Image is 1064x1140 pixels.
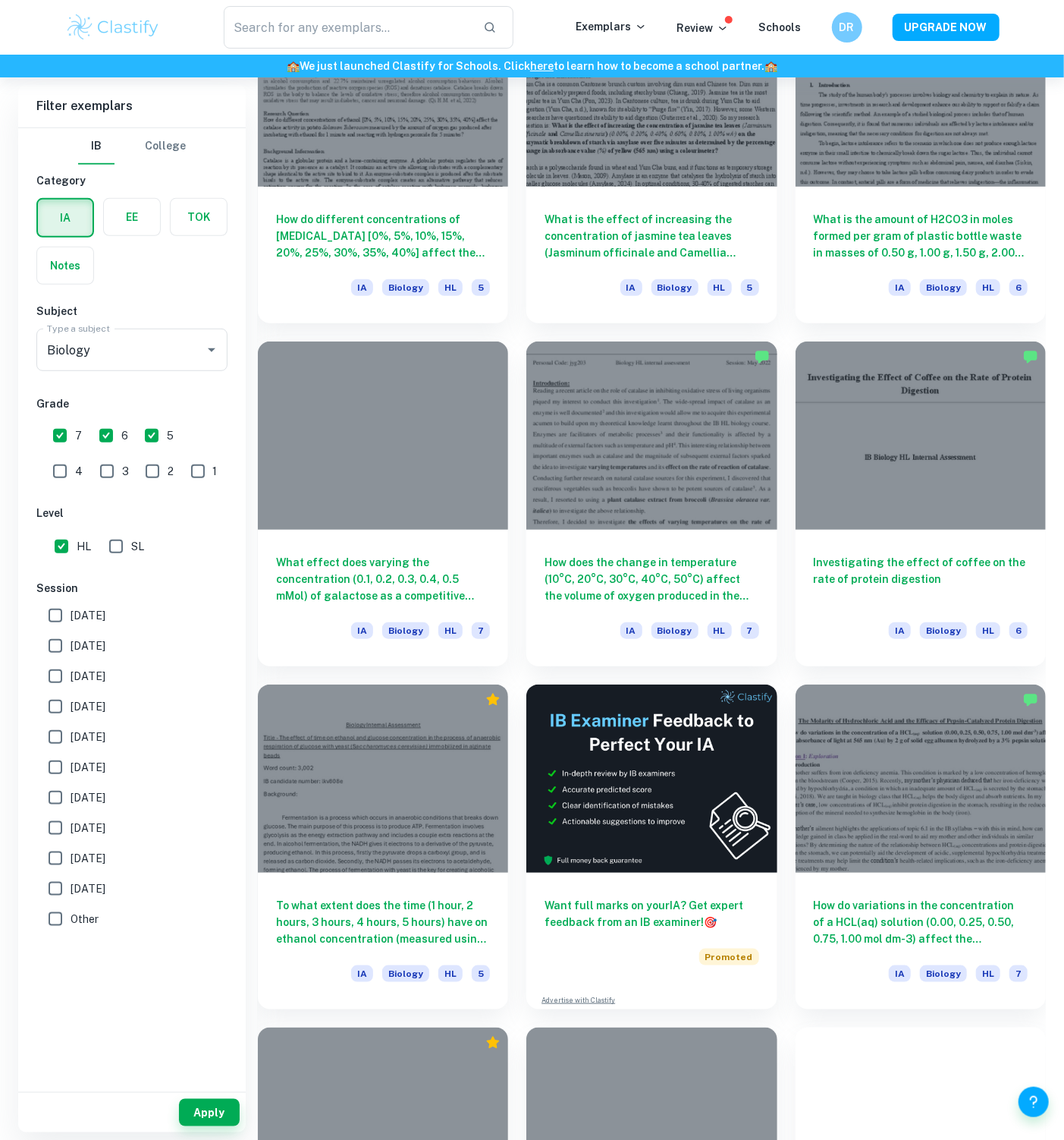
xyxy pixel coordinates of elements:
a: here [530,60,554,72]
span: HL [438,965,463,982]
span: Biology [651,279,698,296]
span: 6 [1009,622,1028,639]
button: College [145,128,186,165]
span: Biology [920,622,967,639]
h6: What is the effect of increasing the concentration of jasmine tea leaves (Jasminum officinale and... [545,211,758,261]
h6: Investigating the effect of coffee on the rate of protein digestion [814,554,1028,604]
a: How do variations in the concentration of a HCL(aq) solution (0.00, 0.25, 0.50, 0.75, 1.00 mol dm... [796,685,1046,1009]
span: Promoted [699,949,759,965]
span: 7 [472,622,490,639]
span: Other [71,911,99,927]
span: [DATE] [71,729,105,745]
span: 1 [213,463,218,480]
span: 3 [122,463,129,480]
a: Advertise with Clastify [541,995,615,1006]
button: Apply [179,1099,240,1126]
span: HL [708,279,732,296]
span: [DATE] [71,850,105,867]
img: Clastify logo [65,12,162,43]
button: TOK [171,199,227,235]
span: HL [438,279,463,296]
a: Investigating the effect of coffee on the rate of protein digestionIABiologyHL6 [796,342,1046,666]
span: [DATE] [71,668,105,685]
a: Schools [759,21,802,33]
span: 7 [75,427,82,444]
span: HL [708,622,732,639]
span: SL [131,538,144,555]
span: IA [351,965,373,982]
button: IB [78,128,115,165]
h6: How does the change in temperature (10°C, 20°C, 30°C, 40°C, 50°C) affect the volume of oxygen pro... [545,554,758,604]
span: 7 [1009,965,1028,982]
span: Biology [382,622,429,639]
a: Want full marks on yourIA? Get expert feedback from an IB examiner!PromotedAdvertise with Clastify [526,685,777,1009]
h6: To what extent does the time (1 hour, 2 hours, 3 hours, 4 hours, 5 hours) have on ethanol concent... [276,897,490,947]
div: Filter type choice [78,128,186,165]
span: Biology [651,622,698,639]
span: Biology [382,965,429,982]
span: 4 [75,463,83,480]
span: [DATE] [71,607,105,624]
span: [DATE] [71,638,105,654]
button: Notes [37,247,93,284]
span: Biology [920,279,967,296]
span: [DATE] [71,698,105,715]
button: IA [38,200,93,236]
span: 🏫 [287,60,300,72]
span: IA [351,622,373,639]
h6: What effect does varying the concentration (0.1, 0.2, 0.3, 0.4, 0.5 mMol) of galactose as a compe... [276,554,490,604]
span: [DATE] [71,880,105,897]
img: Thumbnail [526,685,777,873]
h6: Category [36,172,228,189]
span: 🏫 [764,60,777,72]
div: Premium [485,1035,501,1050]
img: Marked [755,349,770,364]
span: 5 [472,965,490,982]
img: Marked [1023,692,1038,707]
span: HL [976,622,1000,639]
h6: Session [36,580,228,597]
button: Open [201,339,222,361]
span: HL [77,538,91,555]
span: 🎯 [704,916,717,928]
span: 5 [472,279,490,296]
h6: How do variations in the concentration of a HCL(aq) solution (0.00, 0.25, 0.50, 0.75, 1.00 mol dm... [814,897,1028,947]
span: HL [976,279,1000,296]
span: IA [620,622,642,639]
label: Type a subject [47,322,110,335]
h6: Level [36,505,228,521]
span: IA [889,622,911,639]
span: 6 [121,427,128,444]
p: Exemplars [576,18,647,35]
a: What effect does varying the concentration (0.1, 0.2, 0.3, 0.4, 0.5 mMol) of galactose as a compe... [258,342,508,666]
h6: What is the amount of H2CO3 in moles formed per gram of plastic bottle waste in masses of 0.50 g,... [814,211,1028,261]
h6: Grade [36,395,228,412]
div: Premium [485,692,501,707]
input: Search for any exemplars... [224,6,472,49]
h6: Filter exemplars [18,85,246,128]
span: 5 [741,279,759,296]
span: [DATE] [71,820,105,836]
h6: We just launched Clastify for Schools. Click to learn how to become a school partner. [3,58,1061,74]
span: Biology [920,965,967,982]
span: HL [438,622,463,639]
button: Help and Feedback [1018,1087,1049,1117]
span: 2 [168,463,174,480]
p: Review [677,20,729,36]
span: HL [976,965,1000,982]
span: IA [889,279,911,296]
button: UPGRADE NOW [893,14,1000,41]
span: 6 [1009,279,1028,296]
h6: Subject [36,303,228,320]
span: 5 [167,427,174,444]
a: To what extent does the time (1 hour, 2 hours, 3 hours, 4 hours, 5 hours) have on ethanol concent... [258,685,508,1009]
button: DR [832,12,862,43]
button: EE [104,199,160,235]
span: Biology [382,279,429,296]
span: [DATE] [71,759,105,776]
span: [DATE] [71,789,105,806]
h6: Want full marks on your IA ? Get expert feedback from an IB examiner! [545,897,758,931]
a: How does the change in temperature (10°C, 20°C, 30°C, 40°C, 50°C) affect the volume of oxygen pro... [526,342,777,666]
span: IA [351,279,373,296]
